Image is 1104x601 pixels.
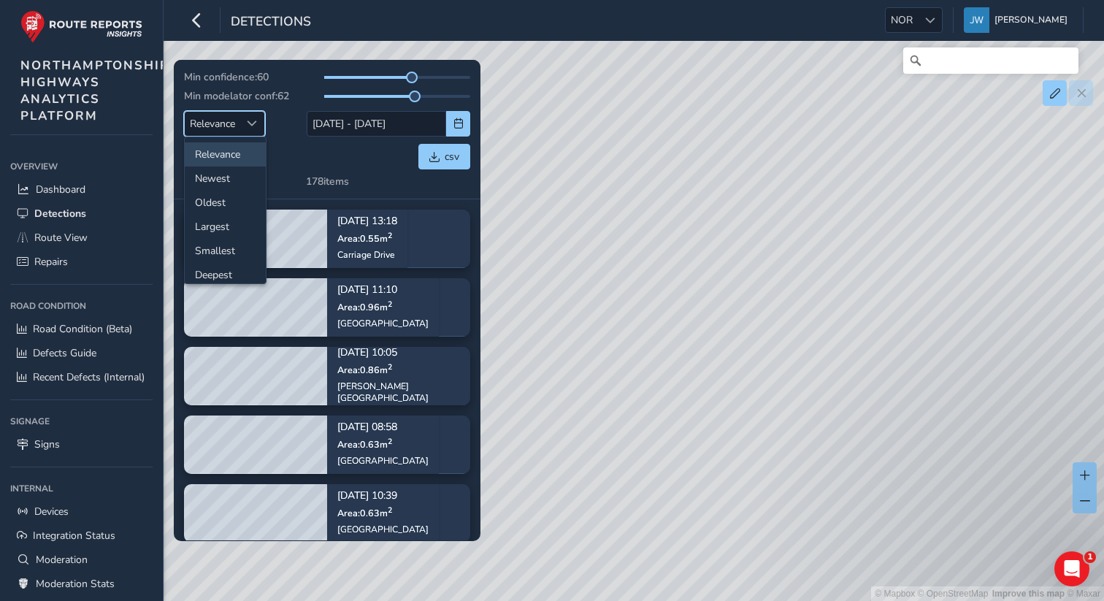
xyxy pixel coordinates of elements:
span: Moderation Stats [36,577,115,591]
a: Repairs [10,250,153,274]
p: [DATE] 11:10 [337,286,429,296]
span: Road Condition (Beta) [33,322,132,336]
span: [PERSON_NAME] [994,7,1067,33]
div: [PERSON_NAME][GEOGRAPHIC_DATA] [337,380,460,404]
p: [DATE] 08:58 [337,423,429,433]
li: Smallest [185,239,266,263]
span: Area: 0.96 m [337,301,392,313]
button: [PERSON_NAME] [964,7,1073,33]
li: Newest [185,166,266,191]
span: Detections [231,12,311,33]
button: csv [418,144,470,169]
span: 1 [1084,551,1096,563]
span: Min confidence: [184,70,257,84]
span: Dashboard [36,183,85,196]
span: NORTHAMPTONSHIRE HIGHWAYS ANALYTICS PLATFORM [20,57,179,124]
a: Recent Defects (Internal) [10,365,153,389]
div: Carriage Drive [337,249,397,261]
iframe: Intercom live chat [1054,551,1089,586]
div: Signage [10,410,153,432]
span: Area: 0.55 m [337,232,392,245]
span: 60 [257,70,269,84]
a: Road Condition (Beta) [10,317,153,341]
p: [DATE] 10:05 [337,348,460,359]
div: Internal [10,478,153,499]
a: Defects Guide [10,341,153,365]
span: Area: 0.63 m [337,507,392,519]
div: [GEOGRAPHIC_DATA] [337,318,429,329]
sup: 2 [388,299,392,310]
div: Road Condition [10,295,153,317]
input: Search [903,47,1078,74]
span: Repairs [34,255,68,269]
span: csv [445,150,459,164]
p: [DATE] 13:18 [337,217,397,227]
span: 62 [277,89,289,103]
div: Sort by Date [240,112,264,136]
span: Route View [34,231,88,245]
div: [GEOGRAPHIC_DATA] [337,524,429,535]
li: Relevance [185,142,266,166]
span: Integration Status [33,529,115,543]
span: Recent Defects (Internal) [33,370,145,384]
a: Moderation Stats [10,572,153,596]
a: Route View [10,226,153,250]
img: rr logo [20,10,142,43]
a: Integration Status [10,524,153,548]
a: Moderation [10,548,153,572]
a: Devices [10,499,153,524]
div: 178 items [306,175,349,188]
li: Largest [185,215,266,239]
span: Devices [34,505,69,518]
span: Detections [34,207,86,221]
a: Dashboard [10,177,153,202]
span: Area: 0.63 m [337,438,392,451]
img: diamond-layout [964,7,989,33]
div: Overview [10,156,153,177]
a: Signs [10,432,153,456]
sup: 2 [388,436,392,447]
span: Relevance [185,112,240,136]
p: [DATE] 10:39 [337,491,429,502]
sup: 2 [388,361,392,372]
span: Defects Guide [33,346,96,360]
li: Oldest [185,191,266,215]
div: [GEOGRAPHIC_DATA] [337,455,429,467]
span: Signs [34,437,60,451]
sup: 2 [388,505,392,516]
span: Moderation [36,553,88,567]
a: Detections [10,202,153,226]
span: NOR [886,8,918,32]
li: Deepest [185,263,266,287]
span: Min modelator conf: [184,89,277,103]
sup: 2 [388,230,392,241]
span: Area: 0.86 m [337,364,392,376]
